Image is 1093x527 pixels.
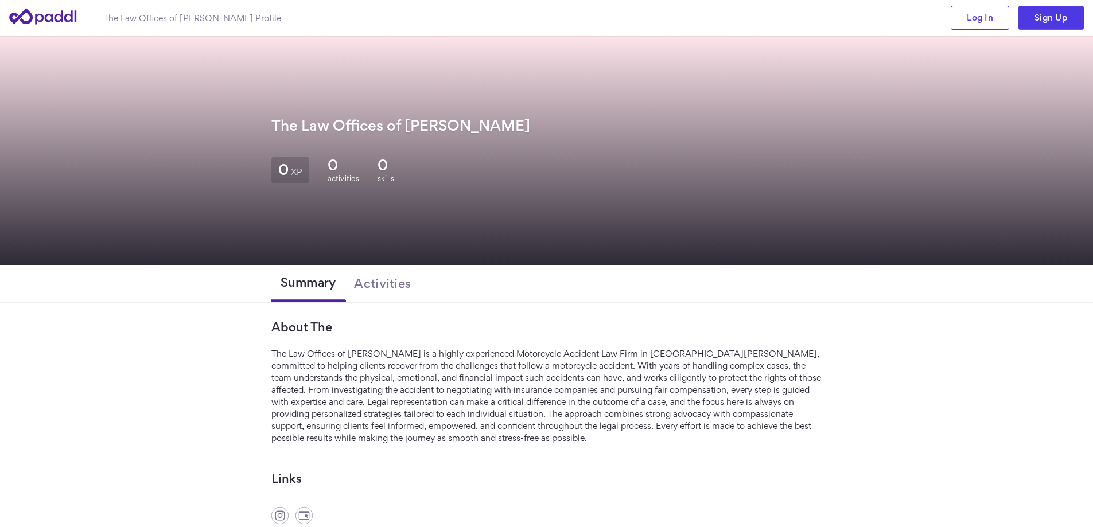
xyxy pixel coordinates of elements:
small: XP [291,169,302,175]
a: website [295,507,313,527]
div: tabs [271,265,822,302]
h3: Links [271,471,822,485]
span: 0 [328,157,338,174]
a: instagram [271,507,289,527]
span: Summary [281,275,336,289]
a: Sign Up [1018,6,1084,30]
h1: The Law Offices of [PERSON_NAME] [271,118,530,134]
span: 0 [278,164,289,175]
h1: The Law Offices of [PERSON_NAME] Profile [103,12,281,24]
a: Log In [951,6,1009,30]
div: The Law Offices of [PERSON_NAME] is a highly experienced Motorcycle Accident Law Firm in [GEOGRAP... [271,348,822,444]
span: skills [378,174,394,183]
h3: About The [271,320,822,334]
span: Activities [354,276,411,290]
span: 0 [378,157,388,174]
span: activities [328,174,359,183]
